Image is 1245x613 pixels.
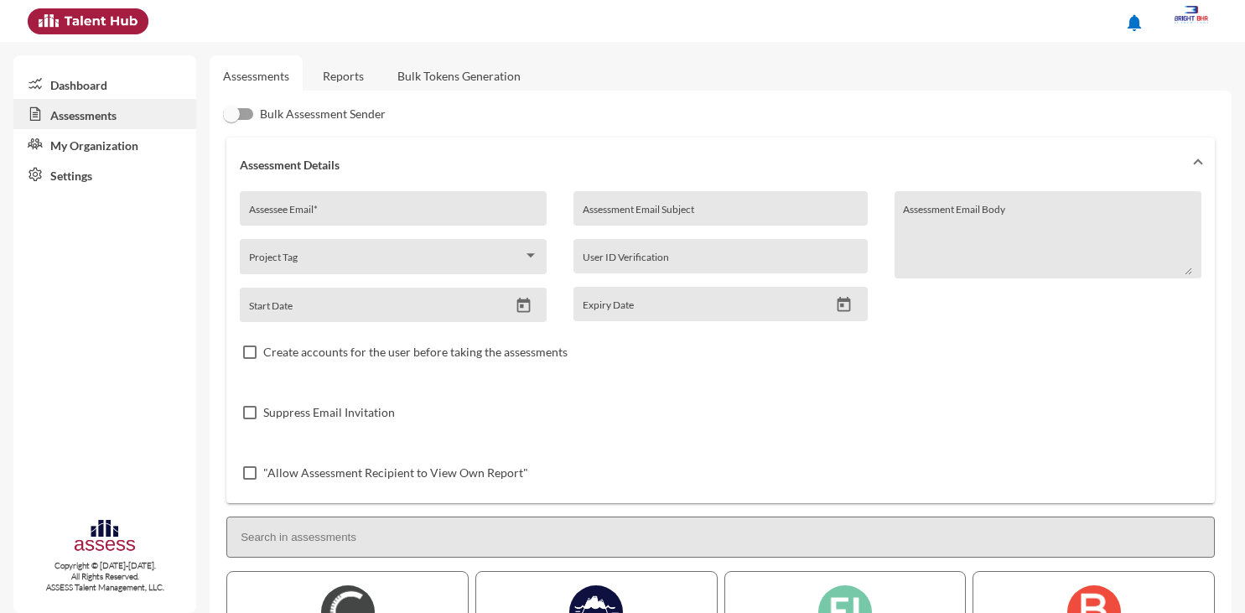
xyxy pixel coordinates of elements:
[1124,13,1144,33] mat-icon: notifications
[509,297,538,314] button: Open calendar
[240,158,1181,172] mat-panel-title: Assessment Details
[226,138,1215,191] mat-expansion-panel-header: Assessment Details
[260,104,386,124] span: Bulk Assessment Sender
[226,191,1215,503] div: Assessment Details
[309,55,377,96] a: Reports
[223,69,289,83] a: Assessments
[226,517,1215,558] input: Search in assessments
[73,517,137,558] img: assesscompany-logo.png
[263,403,395,423] span: Suppress Email Invitation
[263,342,568,362] span: Create accounts for the user before taking the assessments
[263,463,528,483] span: "Allow Assessment Recipient to View Own Report"
[13,159,196,190] a: Settings
[13,560,196,593] p: Copyright © [DATE]-[DATE]. All Rights Reserved. ASSESS Talent Management, LLC.
[384,55,534,96] a: Bulk Tokens Generation
[13,99,196,129] a: Assessments
[13,129,196,159] a: My Organization
[829,296,859,314] button: Open calendar
[13,69,196,99] a: Dashboard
